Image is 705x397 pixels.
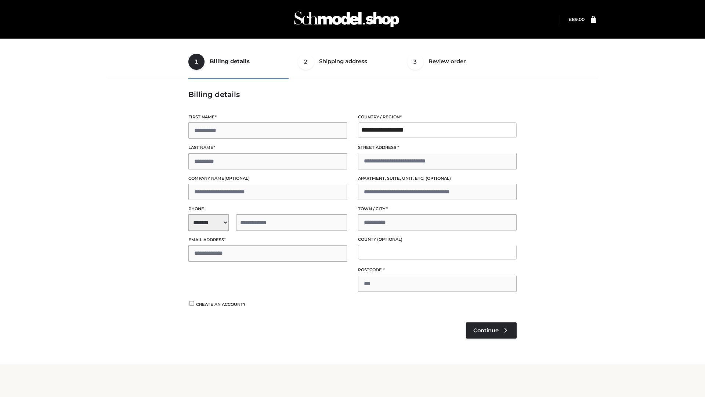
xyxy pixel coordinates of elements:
[358,114,517,121] label: Country / Region
[569,17,572,22] span: £
[426,176,451,181] span: (optional)
[188,175,347,182] label: Company name
[358,175,517,182] label: Apartment, suite, unit, etc.
[358,144,517,151] label: Street address
[466,322,517,339] a: Continue
[224,176,250,181] span: (optional)
[358,267,517,273] label: Postcode
[473,327,499,334] span: Continue
[188,301,195,306] input: Create an account?
[569,17,585,22] bdi: 89.00
[569,17,585,22] a: £89.00
[196,302,246,307] span: Create an account?
[292,5,402,34] img: Schmodel Admin 964
[358,205,517,212] label: Town / City
[188,114,347,121] label: First name
[188,205,347,212] label: Phone
[188,90,517,99] h3: Billing details
[188,236,347,243] label: Email address
[188,144,347,151] label: Last name
[377,237,402,242] span: (optional)
[358,236,517,243] label: County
